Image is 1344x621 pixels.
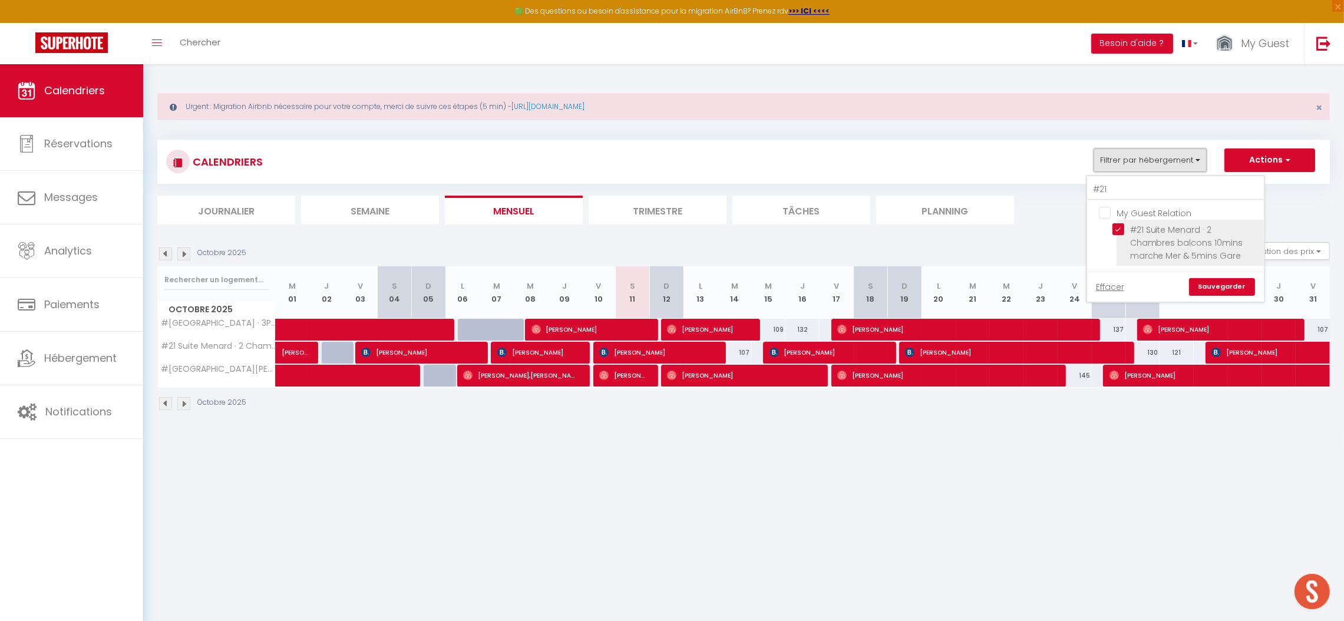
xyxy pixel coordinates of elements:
[1072,280,1077,292] abbr: V
[445,196,583,224] li: Mensuel
[1038,280,1043,292] abbr: J
[301,196,439,224] li: Semaine
[1211,341,1320,364] span: [PERSON_NAME]
[922,266,956,319] th: 20
[527,280,534,292] abbr: M
[1224,148,1315,172] button: Actions
[837,318,1088,341] span: [PERSON_NAME]
[969,280,976,292] abbr: M
[1058,365,1092,387] div: 145
[493,280,500,292] abbr: M
[358,280,363,292] abbr: V
[44,83,105,98] span: Calendriers
[956,266,990,319] th: 21
[158,301,275,318] span: Octobre 2025
[180,36,220,48] span: Chercher
[630,280,635,292] abbr: S
[752,319,786,341] div: 109
[765,280,772,292] abbr: M
[463,364,577,387] span: [PERSON_NAME],[PERSON_NAME],[PERSON_NAME]
[834,280,839,292] abbr: V
[837,364,1054,387] span: [PERSON_NAME]
[649,266,683,319] th: 12
[361,341,475,364] span: [PERSON_NAME]
[276,342,310,364] a: [PERSON_NAME]
[164,269,269,290] input: Rechercher un logement...
[157,196,295,224] li: Journalier
[44,136,113,151] span: Réservations
[582,266,616,319] th: 10
[411,266,445,319] th: 05
[1207,23,1304,64] a: ... My Guest
[1160,342,1194,364] div: 121
[1087,179,1264,200] input: Rechercher un logement...
[663,280,669,292] abbr: D
[324,280,329,292] abbr: J
[667,318,747,341] span: [PERSON_NAME]
[289,280,296,292] abbr: M
[531,318,645,341] span: [PERSON_NAME]
[876,196,1014,224] li: Planning
[378,266,412,319] th: 04
[667,364,815,387] span: [PERSON_NAME]
[599,341,713,364] span: [PERSON_NAME]
[160,319,278,328] span: #[GEOGRAPHIC_DATA] · 3P côté port 5min du [GEOGRAPHIC_DATA]/ Balcon, Clim&WIFI
[1310,280,1316,292] abbr: V
[1109,364,1299,387] span: [PERSON_NAME]
[788,6,830,16] a: >>> ICI <<<<
[44,190,98,204] span: Messages
[1189,278,1255,296] a: Sauvegarder
[596,280,601,292] abbr: V
[937,280,940,292] abbr: L
[44,243,92,258] span: Analytics
[197,397,246,408] p: Octobre 2025
[44,351,117,365] span: Hébergement
[1094,148,1207,172] button: Filtrer par hébergement
[752,266,786,319] th: 15
[616,266,650,319] th: 11
[562,280,567,292] abbr: J
[1316,36,1331,51] img: logout
[699,280,702,292] abbr: L
[160,342,278,351] span: #21 Suite Menard · 2 Chambres balcons 10mins marche Mer & 5mins Gare
[785,319,820,341] div: 132
[785,266,820,319] th: 16
[1096,280,1124,293] a: Effacer
[1262,266,1296,319] th: 30
[35,32,108,53] img: Super Booking
[1316,100,1322,115] span: ×
[718,342,752,364] div: 107
[171,23,229,64] a: Chercher
[868,280,873,292] abbr: S
[854,266,888,319] th: 18
[480,266,514,319] th: 07
[461,280,464,292] abbr: L
[344,266,378,319] th: 03
[514,266,548,319] th: 08
[599,364,645,387] span: [PERSON_NAME]
[1125,342,1160,364] div: 130
[732,196,870,224] li: Tâches
[45,404,112,419] span: Notifications
[718,266,752,319] th: 14
[1242,242,1330,260] button: Gestion des prix
[392,280,397,292] abbr: S
[190,148,263,175] h3: CALENDRIERS
[1276,280,1281,292] abbr: J
[1023,266,1058,319] th: 23
[425,280,431,292] abbr: D
[1130,224,1243,262] span: #21 Suite Menard · 2 Chambres balcons 10mins marche Mer & 5mins Gare
[1295,574,1330,609] div: Ouvrir le chat
[276,266,310,319] th: 01
[800,280,805,292] abbr: J
[990,266,1024,319] th: 22
[1143,318,1291,341] span: [PERSON_NAME]
[497,341,577,364] span: [PERSON_NAME]
[901,280,907,292] abbr: D
[1058,266,1092,319] th: 24
[820,266,854,319] th: 17
[1296,266,1330,319] th: 31
[589,196,727,224] li: Trimestre
[1003,280,1010,292] abbr: M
